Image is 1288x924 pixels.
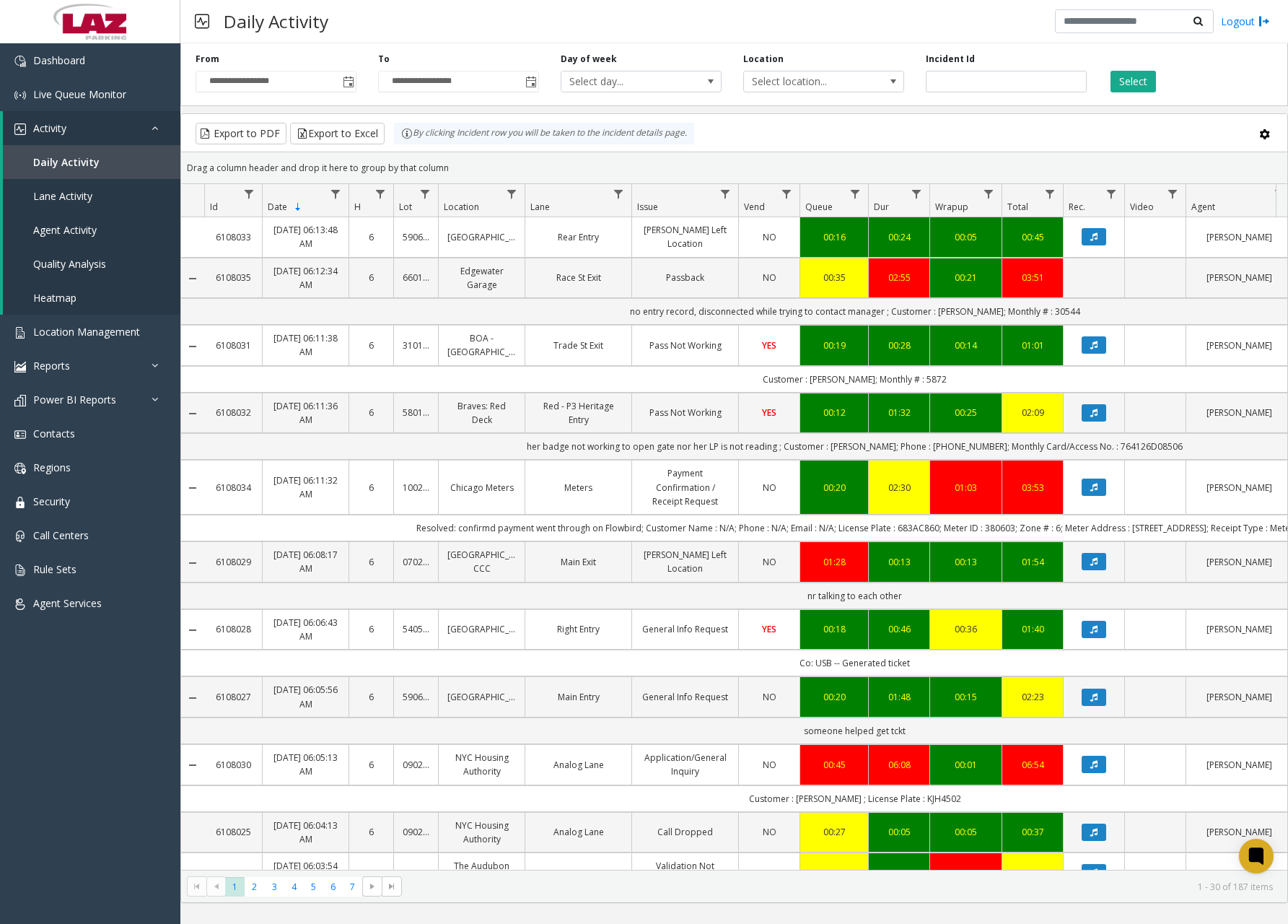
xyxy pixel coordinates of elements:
[358,339,385,352] a: 6
[271,331,340,359] a: [DATE] 06:11:38 AM
[877,406,921,419] div: 01:32
[809,622,859,636] div: 00:18
[748,271,791,284] a: NO
[14,56,26,67] img: 'icon'
[809,406,859,419] a: 00:12
[748,690,791,704] a: NO
[323,877,343,897] span: Page 6
[641,690,730,704] a: General Info Request
[271,264,340,292] a: [DATE] 06:12:34 AM
[939,622,993,636] a: 00:36
[33,53,85,67] span: Dashboard
[14,497,26,508] img: 'icon'
[33,494,70,508] span: Security
[939,339,993,352] div: 00:14
[14,90,26,101] img: 'icon'
[181,341,204,352] a: Collapse Details
[877,758,921,772] div: 06:08
[403,758,429,772] a: 090255
[358,866,385,880] a: 6
[1011,339,1054,352] a: 01:01
[877,622,921,636] a: 00:46
[33,223,97,237] span: Agent Activity
[1110,71,1156,92] button: Select
[748,758,791,772] a: NO
[534,555,623,569] a: Main Exit
[762,406,776,419] span: YES
[534,825,623,839] a: Analog Lane
[939,866,993,880] div: 00:54
[748,825,791,839] a: NO
[196,123,286,144] button: Export to PDF
[447,481,516,494] a: Chicago Meters
[877,555,921,569] a: 00:13
[213,622,253,636] a: 6108028
[1011,758,1054,772] div: 06:54
[3,247,180,281] a: Quality Analysis
[181,557,204,569] a: Collapse Details
[196,53,219,66] label: From
[530,201,550,213] span: Lane
[877,690,921,704] a: 01:48
[447,548,516,575] a: [GEOGRAPHIC_DATA] CCC
[403,825,429,839] a: 090255
[939,690,993,704] div: 00:15
[213,271,253,284] a: 6108035
[213,406,253,419] a: 6108032
[33,461,71,474] span: Regions
[641,622,730,636] a: General Info Request
[33,87,126,101] span: Live Queue Monitor
[326,184,346,204] a: Date Filter Menu
[33,596,102,610] span: Agent Services
[939,406,993,419] a: 00:25
[641,406,730,419] a: Pass Not Working
[33,257,106,271] span: Quality Analysis
[907,184,926,204] a: Dur Filter Menu
[447,230,516,244] a: [GEOGRAPHIC_DATA]
[271,223,340,250] a: [DATE] 06:13:48 AM
[534,622,623,636] a: Right Entry
[358,230,385,244] a: 6
[403,555,429,569] a: 070280
[763,691,776,703] span: NO
[14,361,26,372] img: 'icon'
[1011,555,1054,569] a: 01:54
[3,281,180,315] a: Heatmap
[939,230,993,244] div: 00:05
[447,859,516,886] a: The Audubon [GEOGRAPHIC_DATA]
[271,859,340,886] a: [DATE] 06:03:54 AM
[762,867,776,879] span: YES
[271,399,340,427] a: [DATE] 06:11:36 AM
[763,481,776,494] span: NO
[284,877,304,897] span: Page 4
[362,876,382,897] span: Go to the next page
[371,184,390,204] a: H Filter Menu
[641,466,730,508] a: Payment Confirmation / Receipt Request
[213,866,253,880] a: 6108026
[403,481,429,494] a: 100240
[748,622,791,636] a: YES
[1102,184,1121,204] a: Rec. Filter Menu
[748,406,791,419] a: YES
[1195,866,1284,880] a: [PERSON_NAME]
[877,481,921,494] div: 02:30
[609,184,628,204] a: Lane Filter Menu
[354,201,361,213] span: H
[809,481,859,494] a: 00:20
[1011,271,1054,284] div: 03:51
[561,71,689,92] span: Select day...
[213,690,253,704] a: 6108027
[271,683,340,710] a: [DATE] 06:05:56 AM
[534,271,623,284] a: Race St Exit
[877,230,921,244] a: 00:24
[394,123,694,144] div: By clicking Incident row you will be taken to the incident details page.
[213,481,253,494] a: 6108034
[809,555,859,569] div: 01:28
